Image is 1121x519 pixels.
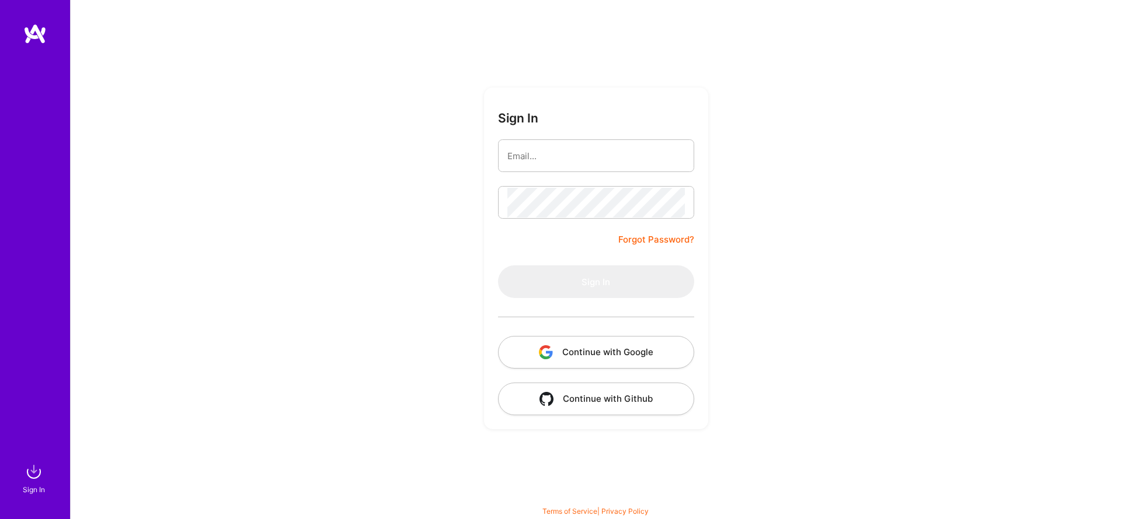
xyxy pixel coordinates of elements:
[70,484,1121,513] div: © 2025 ATeams Inc., All rights reserved.
[542,507,649,516] span: |
[498,336,694,369] button: Continue with Google
[507,141,685,171] input: Email...
[498,265,694,298] button: Sign In
[539,345,553,359] img: icon
[498,111,538,125] h3: Sign In
[618,233,694,247] a: Forgot Password?
[23,483,45,496] div: Sign In
[542,507,597,516] a: Terms of Service
[539,392,553,406] img: icon
[22,460,46,483] img: sign in
[25,460,46,496] a: sign inSign In
[601,507,649,516] a: Privacy Policy
[23,23,47,44] img: logo
[498,383,694,415] button: Continue with Github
